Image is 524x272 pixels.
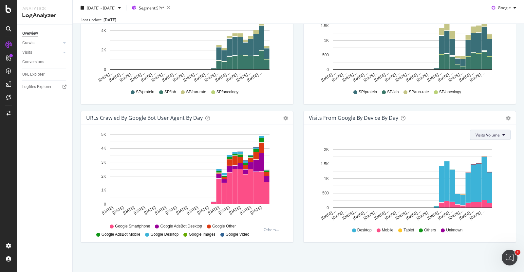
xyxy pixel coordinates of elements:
[136,89,154,95] span: SP/protein
[446,227,462,233] span: Unknown
[129,3,173,13] button: Segment:SP/*
[22,83,51,90] div: Logfiles Explorer
[22,12,67,19] div: LogAnalyzer
[250,205,263,215] text: [DATE]
[322,53,329,57] text: 500
[387,89,399,95] span: SP/lab
[115,224,150,229] span: Google Smartphone
[86,115,203,121] div: URLs Crawled by Google bot User Agent By Day
[324,38,329,43] text: 1K
[87,5,116,10] span: [DATE] - [DATE]
[498,5,511,10] span: Google
[382,227,393,233] span: Mobile
[218,205,231,215] text: [DATE]
[22,59,68,65] a: Conversions
[327,67,329,72] text: 0
[22,40,34,46] div: Crawls
[506,116,511,120] div: gear
[357,227,372,233] span: Desktop
[103,17,116,23] div: [DATE]
[22,71,68,78] a: URL Explorer
[324,176,329,181] text: 1K
[101,174,106,179] text: 2K
[101,146,106,151] text: 4K
[104,67,106,72] text: 0
[403,227,414,233] span: Tablet
[81,17,116,23] div: Last update
[175,205,188,215] text: [DATE]
[489,3,519,13] button: Google
[309,7,508,83] svg: A chart.
[22,5,67,12] div: Analytics
[359,89,377,95] span: SP/protein
[226,232,250,237] span: Google Video
[502,250,517,265] iframe: Intercom live chat
[264,227,282,232] div: Others...
[22,40,61,46] a: Crawls
[143,205,157,215] text: [DATE]
[102,232,140,237] span: Google AdsBot Mobile
[78,3,123,13] button: [DATE] - [DATE]
[139,5,164,10] span: Segment: SP/*
[239,205,252,215] text: [DATE]
[133,205,146,215] text: [DATE]
[86,130,286,221] svg: A chart.
[321,162,329,166] text: 1.5K
[216,89,238,95] span: SP/oncology
[212,224,236,229] span: Google Other
[154,205,167,215] text: [DATE]
[186,205,199,215] text: [DATE]
[309,145,508,221] svg: A chart.
[196,205,210,215] text: [DATE]
[322,191,329,195] text: 500
[150,232,178,237] span: Google Desktop
[409,89,429,95] span: SP/run-rate
[476,132,500,138] span: Visits Volume
[439,89,461,95] span: SP/oncology
[22,30,38,37] div: Overview
[22,59,44,65] div: Conversions
[22,71,45,78] div: URL Explorer
[22,30,68,37] a: Overview
[515,250,520,255] span: 1
[86,7,286,83] svg: A chart.
[165,205,178,215] text: [DATE]
[101,205,114,215] text: [DATE]
[283,116,288,120] div: gear
[101,132,106,137] text: 5K
[470,130,511,140] button: Visits Volume
[189,232,215,237] span: Google Images
[101,28,106,33] text: 4K
[424,227,436,233] span: Others
[101,48,106,53] text: 2K
[104,202,106,207] text: 0
[164,89,176,95] span: SP/lab
[122,205,135,215] text: [DATE]
[186,89,206,95] span: SP/run-rate
[22,83,68,90] a: Logfiles Explorer
[101,160,106,165] text: 3K
[22,49,32,56] div: Visits
[160,224,202,229] span: Google AdsBot Desktop
[22,49,61,56] a: Visits
[321,24,329,28] text: 1.5K
[324,147,329,152] text: 2K
[327,206,329,210] text: 0
[228,205,241,215] text: [DATE]
[112,205,125,215] text: [DATE]
[309,115,398,121] div: Visits From Google By Device By Day
[101,188,106,192] text: 1K
[207,205,220,215] text: [DATE]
